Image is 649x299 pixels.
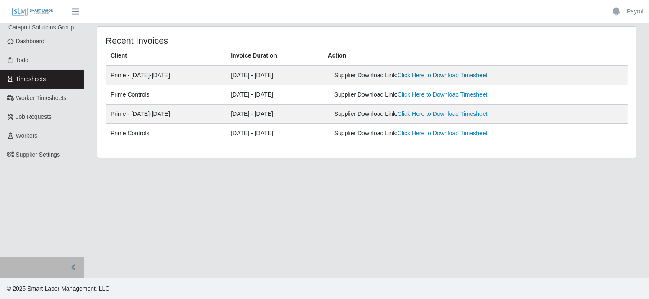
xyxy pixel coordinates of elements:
a: Click Here to Download Timesheet [398,110,488,117]
span: Todo [16,57,28,63]
div: Supplier Download Link: [334,110,518,118]
img: SLM Logo [12,7,54,16]
span: Supplier Settings [16,151,60,158]
td: [DATE] - [DATE] [226,105,323,124]
a: Click Here to Download Timesheet [398,72,488,79]
a: Click Here to Download Timesheet [398,91,488,98]
a: Payroll [627,7,645,16]
a: Click Here to Download Timesheet [398,130,488,136]
td: Prime - [DATE]-[DATE] [106,105,226,124]
span: Timesheets [16,76,46,82]
span: Job Requests [16,113,52,120]
span: Catapult Solutions Group [8,24,74,31]
div: Supplier Download Link: [334,71,518,80]
div: Supplier Download Link: [334,90,518,99]
span: Dashboard [16,38,45,45]
h4: Recent Invoices [106,35,316,46]
div: Supplier Download Link: [334,129,518,138]
span: © 2025 Smart Labor Management, LLC [7,285,109,292]
th: Client [106,46,226,66]
td: [DATE] - [DATE] [226,66,323,85]
td: [DATE] - [DATE] [226,85,323,105]
td: Prime Controls [106,85,226,105]
td: Prime Controls [106,124,226,143]
span: Workers [16,132,38,139]
span: Worker Timesheets [16,94,66,101]
th: Invoice Duration [226,46,323,66]
td: [DATE] - [DATE] [226,124,323,143]
td: Prime - [DATE]-[DATE] [106,66,226,85]
th: Action [323,46,628,66]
